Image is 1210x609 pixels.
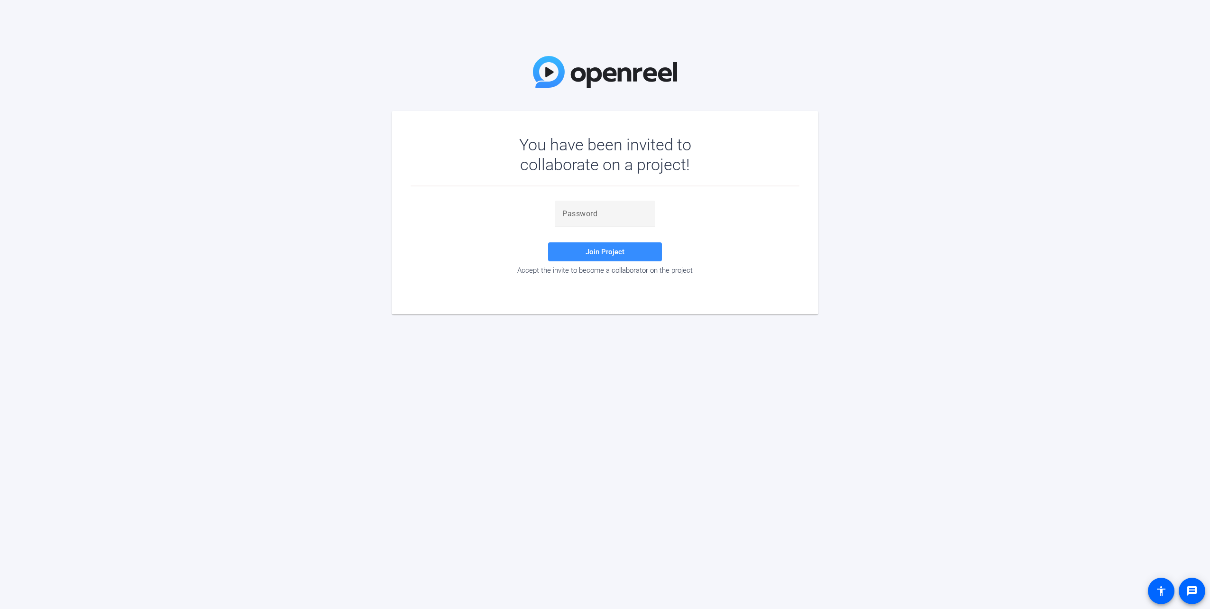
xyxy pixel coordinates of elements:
[411,266,799,275] div: Accept the invite to become a collaborator on the project
[562,208,648,220] input: Password
[492,135,719,175] div: You have been invited to collaborate on a project!
[548,242,662,261] button: Join Project
[586,248,624,256] span: Join Project
[533,56,677,88] img: OpenReel Logo
[1155,585,1167,597] mat-icon: accessibility
[1186,585,1198,597] mat-icon: message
